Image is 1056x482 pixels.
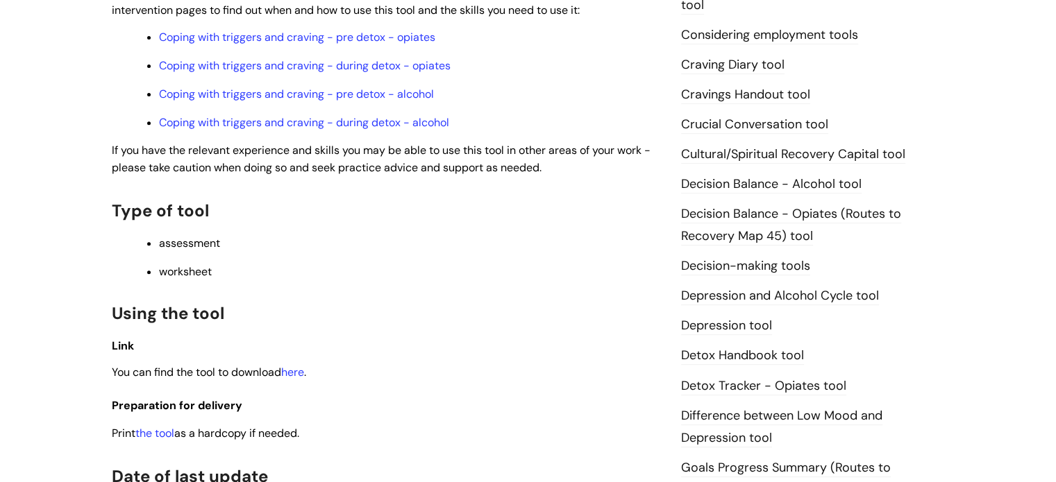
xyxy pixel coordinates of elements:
span: worksheet [159,264,212,279]
a: Cravings Handout tool [681,86,810,104]
span: Link [112,338,134,353]
a: Craving Diary tool [681,56,785,74]
a: Cultural/Spiritual Recovery Capital tool [681,146,905,164]
span: Using the tool [112,302,224,324]
span: Print as a hardcopy if needed. [112,426,299,440]
a: Crucial Conversation tool [681,116,828,134]
a: here [281,365,304,379]
a: Detox Handbook tool [681,347,804,365]
span: Type of tool [112,200,209,221]
a: Depression tool [681,317,772,335]
a: Difference between Low Mood and Depression tool [681,407,882,447]
a: Decision-making tools [681,257,810,275]
span: You can find the tool to download . [112,365,306,379]
a: Decision Balance - Alcohol tool [681,175,862,193]
span: assessment [159,236,220,250]
a: Coping with triggers and craving - during detox - opiates [159,58,451,73]
a: Depression and Alcohol Cycle tool [681,287,879,305]
a: Coping with triggers and craving - pre detox - opiates [159,30,435,44]
a: Coping with triggers and craving - pre detox - alcohol [159,87,434,101]
span: Preparation for delivery [112,398,242,413]
a: Detox Tracker - Opiates tool [681,377,846,395]
span: If you have the relevant experience and skills you may be able to use this tool in other areas of... [112,143,651,175]
a: Coping with triggers and craving - during detox - alcohol [159,115,449,130]
a: Decision Balance - Opiates (Routes to Recovery Map 45) tool [681,205,901,246]
a: the tool [135,426,174,440]
a: Considering employment tools [681,26,858,44]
